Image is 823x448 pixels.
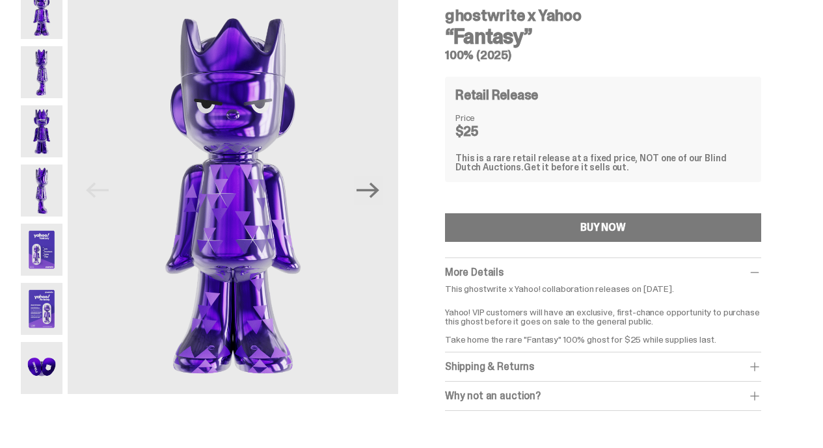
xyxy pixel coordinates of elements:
[445,284,761,293] p: This ghostwrite x Yahoo! collaboration releases on [DATE].
[445,298,761,344] p: Yahoo! VIP customers will have an exclusive, first-chance opportunity to purchase this ghost befo...
[455,125,520,138] dd: $25
[455,88,538,101] h4: Retail Release
[21,224,62,276] img: Yahoo-HG---5.png
[445,213,761,242] button: BUY NOW
[524,161,629,173] span: Get it before it sells out.
[455,153,751,172] div: This is a rare retail release at a fixed price, NOT one of our Blind Dutch Auctions.
[445,49,761,61] h5: 100% (2025)
[445,360,761,373] div: Shipping & Returns
[445,26,761,47] h3: “Fantasy”
[21,105,62,157] img: Yahoo-HG---3.png
[455,113,520,122] dt: Price
[21,46,62,98] img: Yahoo-HG---2.png
[580,222,626,233] div: BUY NOW
[445,389,761,402] div: Why not an auction?
[21,165,62,217] img: Yahoo-HG---4.png
[21,342,62,394] img: Yahoo-HG---7.png
[445,265,504,279] span: More Details
[21,283,62,335] img: Yahoo-HG---6.png
[354,176,383,205] button: Next
[445,8,761,23] h4: ghostwrite x Yahoo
